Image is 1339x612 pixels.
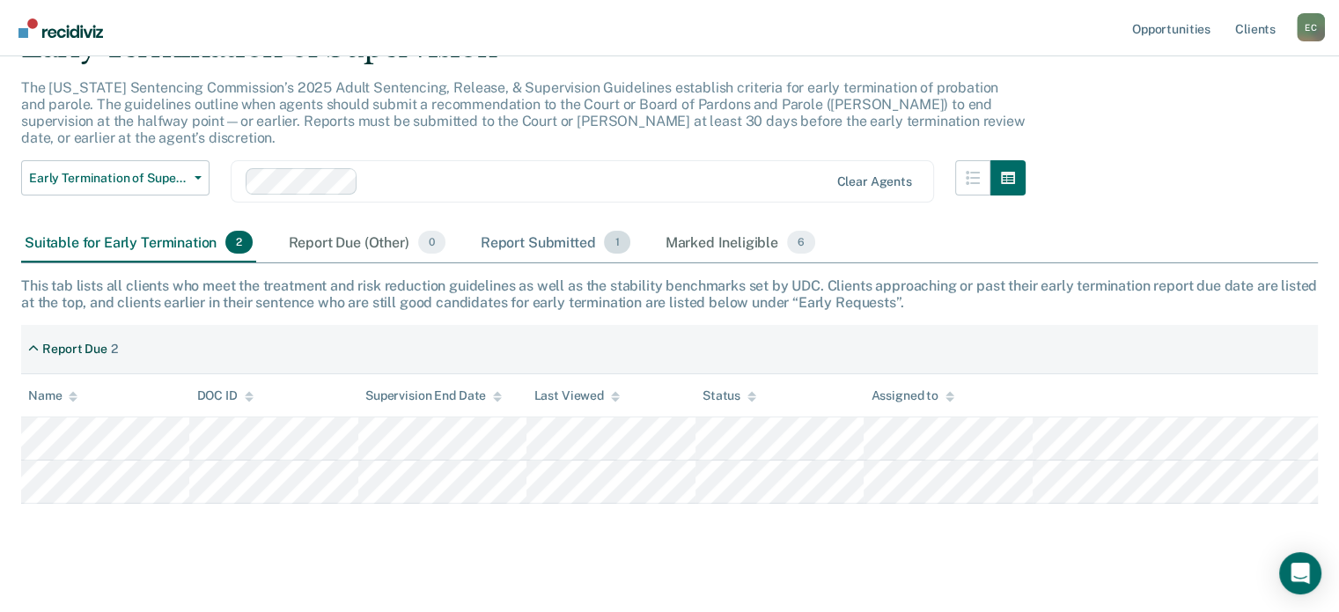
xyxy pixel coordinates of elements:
[21,277,1318,311] div: This tab lists all clients who meet the treatment and risk reduction guidelines as well as the st...
[836,174,911,189] div: Clear agents
[21,224,256,262] div: Suitable for Early Termination2
[1297,13,1325,41] div: E C
[21,160,210,195] button: Early Termination of Supervision
[284,224,448,262] div: Report Due (Other)0
[365,388,502,403] div: Supervision End Date
[28,388,77,403] div: Name
[111,342,118,357] div: 2
[18,18,103,38] img: Recidiviz
[662,224,820,262] div: Marked Ineligible6
[225,231,253,254] span: 2
[477,224,634,262] div: Report Submitted1
[21,79,1025,147] p: The [US_STATE] Sentencing Commission’s 2025 Adult Sentencing, Release, & Supervision Guidelines e...
[29,171,188,186] span: Early Termination of Supervision
[787,231,815,254] span: 6
[871,388,953,403] div: Assigned to
[703,388,756,403] div: Status
[418,231,445,254] span: 0
[21,335,125,364] div: Report Due2
[196,388,253,403] div: DOC ID
[533,388,619,403] div: Last Viewed
[1279,552,1321,594] div: Open Intercom Messenger
[604,231,629,254] span: 1
[42,342,107,357] div: Report Due
[1297,13,1325,41] button: Profile dropdown button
